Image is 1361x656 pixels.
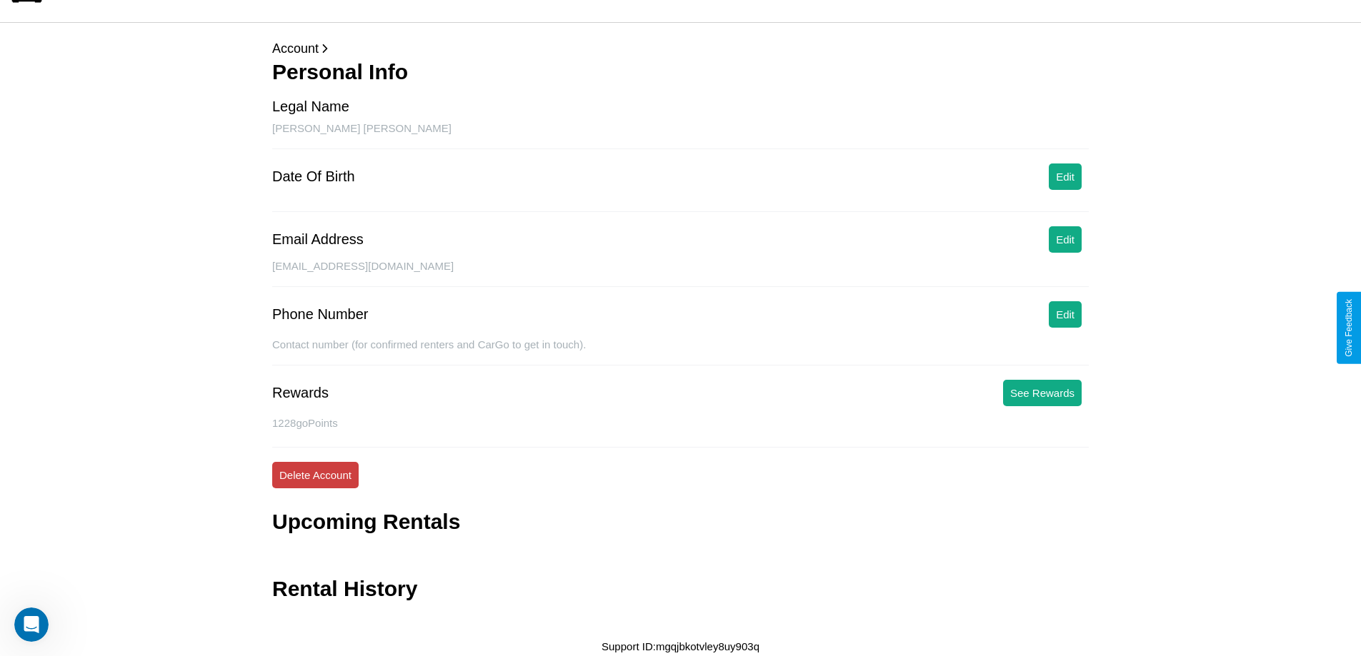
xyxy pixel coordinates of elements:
[272,306,369,323] div: Phone Number
[272,122,1089,149] div: [PERSON_NAME] [PERSON_NAME]
[1049,163,1082,190] button: Edit
[272,260,1089,287] div: [EMAIL_ADDRESS][DOMAIN_NAME]
[272,231,364,248] div: Email Address
[272,168,355,185] div: Date Of Birth
[272,413,1089,433] p: 1228 goPoints
[1003,380,1082,406] button: See Rewards
[272,99,349,115] div: Legal Name
[1049,226,1082,253] button: Edit
[1049,301,1082,328] button: Edit
[272,60,1089,84] h3: Personal Info
[272,462,359,488] button: Delete Account
[1344,299,1354,357] div: Give Feedback
[272,385,329,401] div: Rewards
[272,37,1089,60] p: Account
[272,577,417,601] h3: Rental History
[272,338,1089,365] div: Contact number (for confirmed renters and CarGo to get in touch).
[602,637,759,656] p: Support ID: mgqjbkotvley8uy903q
[14,607,49,642] iframe: Intercom live chat
[272,510,460,534] h3: Upcoming Rentals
